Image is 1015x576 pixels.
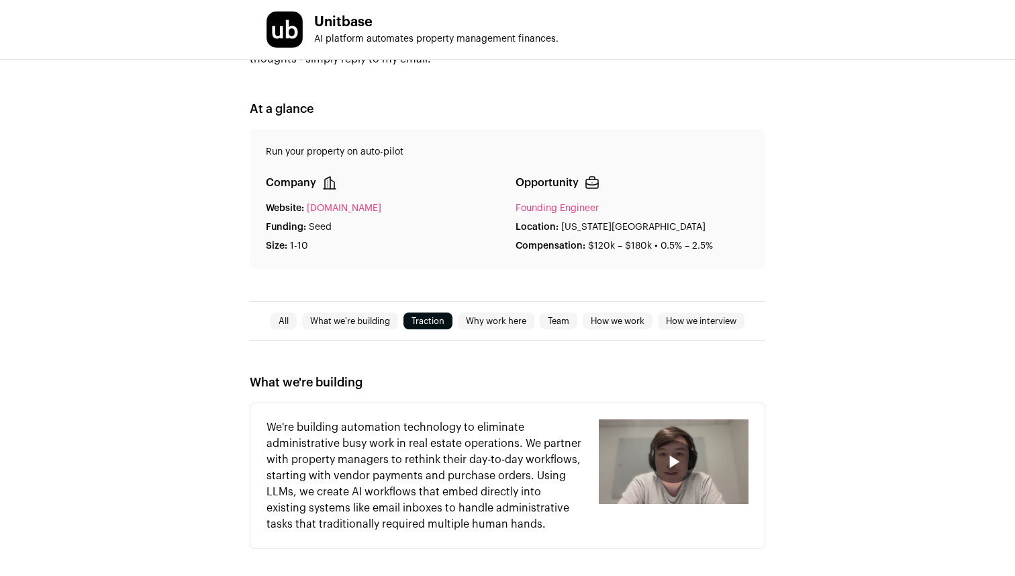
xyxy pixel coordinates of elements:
[516,204,599,213] a: Founding Engineer
[583,313,652,329] a: How we work
[266,145,749,159] p: Run your property on auto-pilot
[302,313,398,329] a: What we're building
[266,239,287,253] p: Size:
[307,202,381,215] a: [DOMAIN_NAME]
[266,202,304,215] p: Website:
[271,313,297,329] a: All
[561,220,706,234] p: [US_STATE][GEOGRAPHIC_DATA]
[516,175,579,191] p: Opportunity
[267,419,583,532] p: We're building automation technology to eliminate administrative busy work in real estate operati...
[266,175,316,191] p: Company
[309,220,332,234] p: Seed
[516,220,559,234] p: Location:
[290,239,308,253] p: 1-10
[458,313,534,329] a: Why work here
[267,11,303,48] img: 180d8d1040b0dd663c9337dc679c1304ca7ec8217767d6a0a724e31ff9c1dc78.jpg
[658,313,744,329] a: How we interview
[314,34,559,44] span: AI platform automates property management finances.
[540,313,577,329] a: Team
[516,239,585,253] p: Compensation:
[266,220,306,234] p: Funding:
[250,99,765,118] h2: At a glance
[250,373,765,392] h2: What we're building
[314,15,559,29] h1: Unitbase
[588,239,713,253] p: $120k – $180k • 0.5% – 2.5%
[403,313,452,329] a: Traction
